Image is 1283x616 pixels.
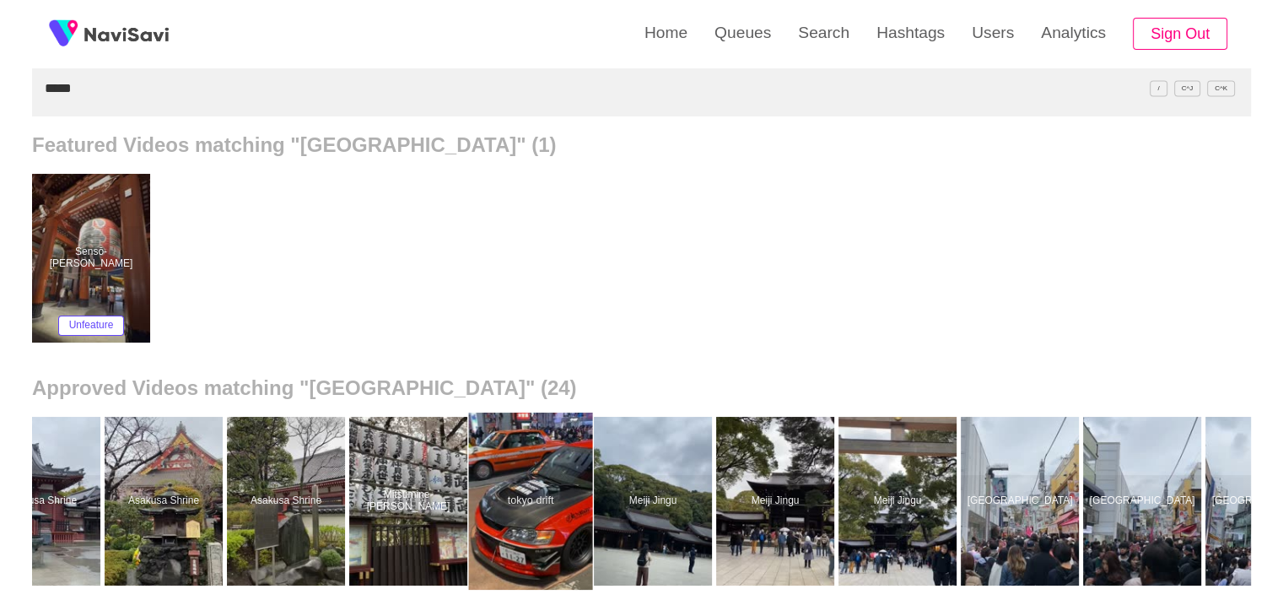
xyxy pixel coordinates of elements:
[716,417,838,586] a: Meiji JinguMeiji Jingu
[1207,80,1235,96] span: C^K
[1174,80,1201,96] span: C^J
[105,417,227,586] a: Asakusa ShrineAsakusa Shrine
[58,316,125,336] button: Unfeature
[349,417,472,586] a: Mitsumine-[PERSON_NAME]Mitsumine-jinja Shrine
[1133,18,1227,51] button: Sign Out
[227,417,349,586] a: Asakusa ShrineAsakusa Shrine
[32,174,154,343] a: Sensō-[PERSON_NAME]Sensō-jiUnfeature
[1083,417,1205,586] a: [GEOGRAPHIC_DATA]Takeshita Street Square
[32,376,1251,400] h2: Approved Videos matching "[GEOGRAPHIC_DATA]" (24)
[838,417,961,586] a: Meiji JinguMeiji Jingu
[42,13,84,55] img: fireSpot
[472,417,594,586] a: tokyo drifttokyo drift
[32,133,1251,157] h2: Featured Videos matching "[GEOGRAPHIC_DATA]" (1)
[594,417,716,586] a: Meiji JinguMeiji Jingu
[1150,80,1167,96] span: /
[84,25,169,42] img: fireSpot
[961,417,1083,586] a: [GEOGRAPHIC_DATA]Takeshita Street Square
